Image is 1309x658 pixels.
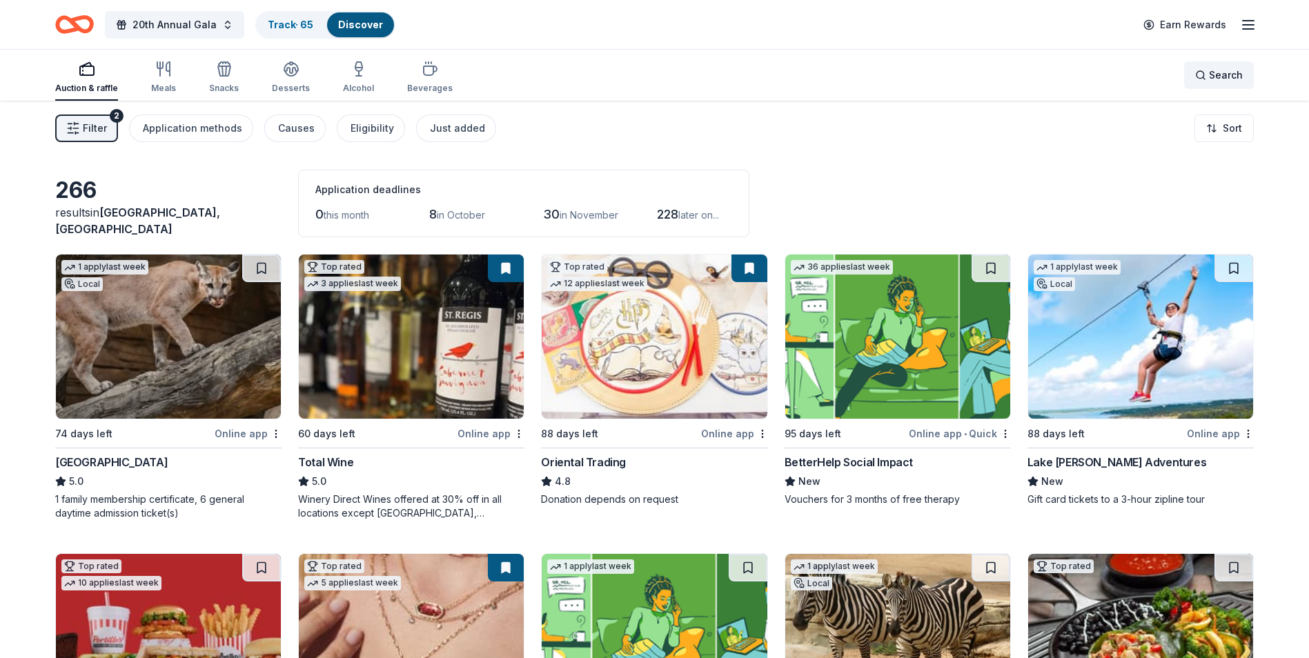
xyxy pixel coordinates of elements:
[55,114,118,142] button: Filter2
[1027,254,1254,506] a: Image for Lake Travis Zipline Adventures1 applylast weekLocal88 days leftOnline appLake [PERSON_N...
[132,17,217,33] span: 20th Annual Gala
[272,55,310,101] button: Desserts
[964,428,967,439] span: •
[143,120,242,137] div: Application methods
[1194,114,1254,142] button: Sort
[61,576,161,590] div: 10 applies last week
[1028,255,1253,419] img: Image for Lake Travis Zipline Adventures
[791,260,893,275] div: 36 applies last week
[343,83,374,94] div: Alcohol
[541,492,767,506] div: Donation depends on request
[278,120,315,137] div: Causes
[61,260,148,275] div: 1 apply last week
[1209,67,1243,83] span: Search
[785,492,1011,506] div: Vouchers for 3 months of free therapy
[110,109,124,123] div: 2
[312,473,326,490] span: 5.0
[315,207,324,221] span: 0
[555,473,571,490] span: 4.8
[909,425,1011,442] div: Online app Quick
[541,454,626,470] div: Oriental Trading
[1223,120,1242,137] span: Sort
[272,83,310,94] div: Desserts
[56,255,281,419] img: Image for Houston Zoo
[351,120,394,137] div: Eligibility
[798,473,820,490] span: New
[429,207,437,221] span: 8
[255,11,395,39] button: Track· 65Discover
[542,255,767,419] img: Image for Oriental Trading
[437,209,485,221] span: in October
[416,114,496,142] button: Just added
[1027,454,1206,470] div: Lake [PERSON_NAME] Adventures
[324,209,369,221] span: this month
[55,83,118,94] div: Auction & raffle
[264,114,326,142] button: Causes
[337,114,405,142] button: Eligibility
[701,425,768,442] div: Online app
[151,83,176,94] div: Meals
[407,55,453,101] button: Beverages
[55,204,282,237] div: results
[299,255,524,419] img: Image for Total Wine
[678,209,719,221] span: later on...
[298,254,524,520] a: Image for Total WineTop rated3 applieslast week60 days leftOnline appTotal Wine5.0Winery Direct W...
[55,8,94,41] a: Home
[55,55,118,101] button: Auction & raffle
[55,426,112,442] div: 74 days left
[55,206,220,236] span: in
[785,254,1011,506] a: Image for BetterHelp Social Impact36 applieslast week95 days leftOnline app•QuickBetterHelp Socia...
[55,254,282,520] a: Image for Houston Zoo1 applylast weekLocal74 days leftOnline app[GEOGRAPHIC_DATA]5.01 family memb...
[1034,260,1121,275] div: 1 apply last week
[547,559,634,574] div: 1 apply last week
[547,260,607,274] div: Top rated
[129,114,253,142] button: Application methods
[151,55,176,101] button: Meals
[543,207,560,221] span: 30
[1034,559,1094,573] div: Top rated
[1027,426,1085,442] div: 88 days left
[304,260,364,274] div: Top rated
[560,209,618,221] span: in November
[1135,12,1234,37] a: Earn Rewards
[430,120,485,137] div: Just added
[1034,277,1075,291] div: Local
[1184,61,1254,89] button: Search
[55,206,220,236] span: [GEOGRAPHIC_DATA], [GEOGRAPHIC_DATA]
[785,454,913,470] div: BetterHelp Social Impact
[785,255,1010,419] img: Image for BetterHelp Social Impact
[338,19,383,30] a: Discover
[209,83,239,94] div: Snacks
[55,177,282,204] div: 266
[215,425,282,442] div: Online app
[785,426,841,442] div: 95 days left
[791,559,878,574] div: 1 apply last week
[343,55,374,101] button: Alcohol
[298,492,524,520] div: Winery Direct Wines offered at 30% off in all locations except [GEOGRAPHIC_DATA], [GEOGRAPHIC_DAT...
[61,559,121,573] div: Top rated
[1027,492,1254,506] div: Gift card tickets to a 3-hour zipline tour
[541,254,767,506] a: Image for Oriental TradingTop rated12 applieslast week88 days leftOnline appOriental Trading4.8Do...
[298,454,353,470] div: Total Wine
[1041,473,1063,490] span: New
[1187,425,1254,442] div: Online app
[105,11,244,39] button: 20th Annual Gala
[298,426,355,442] div: 60 days left
[69,473,83,490] span: 5.0
[304,576,401,590] div: 5 applies last week
[209,55,239,101] button: Snacks
[657,207,678,221] span: 228
[304,277,401,291] div: 3 applies last week
[304,559,364,573] div: Top rated
[55,454,168,470] div: [GEOGRAPHIC_DATA]
[407,83,453,94] div: Beverages
[791,577,832,590] div: Local
[55,492,282,520] div: 1 family membership certificate, 6 general daytime admission ticket(s)
[547,277,647,291] div: 12 applies last week
[268,19,313,30] a: Track· 65
[315,181,732,198] div: Application deadlines
[541,426,598,442] div: 88 days left
[61,277,103,291] div: Local
[83,120,107,137] span: Filter
[457,425,524,442] div: Online app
